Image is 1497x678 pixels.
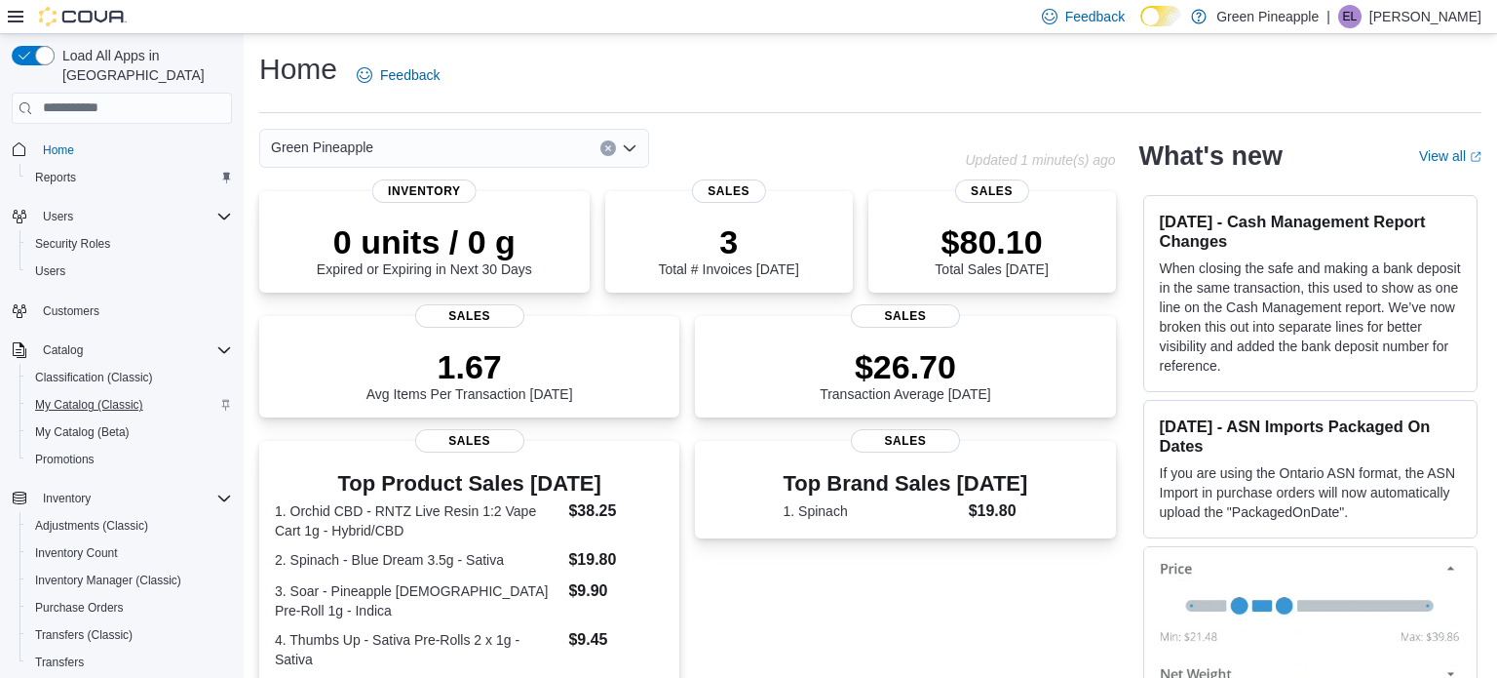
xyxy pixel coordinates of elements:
span: Adjustments (Classic) [27,514,232,538]
span: Users [43,209,73,224]
div: Total Sales [DATE] [935,222,1048,277]
dd: $9.90 [568,579,664,603]
span: Inventory Count [27,541,232,565]
span: Reports [27,166,232,189]
span: Sales [415,429,524,453]
button: Open list of options [622,140,637,156]
h3: [DATE] - Cash Management Report Changes [1160,212,1461,251]
input: Dark Mode [1140,6,1181,26]
span: Inventory Manager (Classic) [35,573,181,588]
p: [PERSON_NAME] [1369,5,1481,28]
span: My Catalog (Beta) [27,420,232,444]
dt: 3. Soar - Pineapple [DEMOGRAPHIC_DATA] Pre-Roll 1g - Indica [275,581,560,620]
span: Users [27,259,232,283]
p: 3 [658,222,798,261]
a: My Catalog (Classic) [27,393,151,417]
button: Inventory Manager (Classic) [19,567,240,594]
span: Transfers [27,651,232,674]
button: My Catalog (Beta) [19,419,240,446]
a: Feedback [349,56,447,95]
span: Users [35,263,65,279]
button: Users [35,205,81,228]
h1: Home [259,50,337,89]
button: Reports [19,164,240,191]
a: My Catalog (Beta) [27,420,137,444]
dd: $38.25 [568,499,664,523]
span: Classification (Classic) [27,366,232,389]
span: Feedback [380,65,440,85]
dt: 1. Spinach [784,501,961,521]
a: Promotions [27,448,102,471]
p: | [1326,5,1330,28]
span: Promotions [35,452,95,467]
button: Classification (Classic) [19,364,240,391]
span: Users [35,205,232,228]
span: Security Roles [35,236,110,252]
button: Catalog [35,339,91,362]
h3: [DATE] - ASN Imports Packaged On Dates [1160,417,1461,456]
span: Sales [851,429,960,453]
span: Sales [692,179,766,203]
button: Inventory [35,487,98,510]
p: Green Pineapple [1216,5,1319,28]
a: Purchase Orders [27,596,132,619]
span: Transfers [35,655,84,670]
a: Adjustments (Classic) [27,514,156,538]
button: Security Roles [19,230,240,258]
span: My Catalog (Classic) [35,397,143,413]
span: Customers [35,299,232,323]
span: Customers [43,303,99,319]
p: When closing the safe and making a bank deposit in the same transaction, this used to show as one... [1160,259,1461,376]
a: Inventory Count [27,541,126,565]
span: Green Pineapple [271,136,373,159]
h3: Top Product Sales [DATE] [275,472,664,496]
span: Purchase Orders [27,596,232,619]
dt: 2. Spinach - Blue Dream 3.5g - Sativa [275,550,560,570]
button: Home [4,136,240,164]
dd: $19.80 [969,499,1028,523]
span: My Catalog (Classic) [27,393,232,417]
span: Home [43,142,74,158]
dd: $9.45 [568,628,664,652]
span: Classification (Classic) [35,370,153,385]
button: Adjustments (Classic) [19,512,240,539]
span: Inventory [35,487,232,510]
span: Inventory [43,491,91,506]
a: Transfers [27,651,92,674]
p: If you are using the Ontario ASN format, the ASN Import in purchase orders will now automatically... [1160,463,1461,522]
span: Sales [954,179,1028,203]
button: Users [4,203,240,230]
span: Transfers (Classic) [27,623,232,647]
dt: 1. Orchid CBD - RNTZ Live Resin 1:2 Vape Cart 1g - Hybrid/CBD [275,501,560,540]
svg: External link [1470,151,1481,163]
span: Catalog [35,339,232,362]
span: Dark Mode [1140,26,1141,27]
span: Catalog [43,342,83,358]
div: Eden Lafrentz [1338,5,1362,28]
p: $26.70 [820,347,991,386]
span: Home [35,138,232,162]
a: Inventory Manager (Classic) [27,569,189,592]
button: Inventory Count [19,539,240,567]
button: Users [19,258,240,285]
span: Inventory Manager (Classic) [27,569,232,592]
a: Transfers (Classic) [27,623,140,647]
span: My Catalog (Beta) [35,424,130,440]
span: Adjustments (Classic) [35,518,148,534]
h2: What's new [1139,140,1283,172]
button: Catalog [4,337,240,364]
span: Transfers (Classic) [35,627,133,643]
span: Security Roles [27,232,232,256]
div: Expired or Expiring in Next 30 Days [317,222,532,277]
button: Transfers [19,649,240,676]
button: Clear input [600,140,616,156]
a: Home [35,139,82,162]
p: 1.67 [366,347,573,386]
div: Transaction Average [DATE] [820,347,991,402]
span: Reports [35,170,76,185]
span: Load All Apps in [GEOGRAPHIC_DATA] [55,46,232,85]
span: Inventory [372,179,477,203]
img: Cova [39,7,127,26]
button: Promotions [19,446,240,473]
span: Feedback [1065,7,1125,26]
